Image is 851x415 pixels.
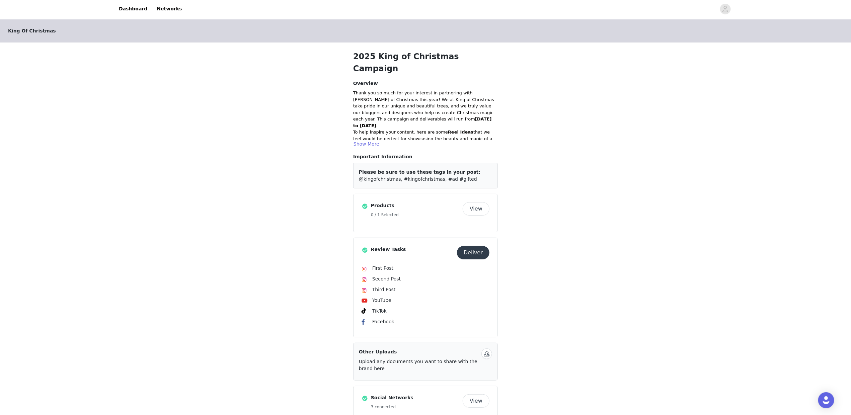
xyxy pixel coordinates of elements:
img: Instagram Icon [362,277,367,282]
h1: 2025 King of Christmas Campaign [353,51,498,75]
span: 3 connected [371,405,396,409]
p: Thank you so much for your interest in partnering with [PERSON_NAME] of Christmas this year! We a... [353,90,498,129]
p: Important Information [353,153,498,160]
span: First Post [372,265,393,271]
h4: Products [371,202,460,209]
h4: Social Networks [371,394,460,401]
span: Upload any documents you want to share with the brand here [359,359,477,371]
span: TikTok [372,308,387,314]
h4: Review Tasks [371,246,454,253]
a: Dashboard [115,1,151,16]
button: Deliver [457,246,489,259]
span: King Of Christmas [8,27,56,34]
div: Review Tasks [353,238,498,337]
span: Please be sure to use these tags in your post: [359,169,480,175]
img: Instagram Icon [362,266,367,272]
h4: Other Uploads [359,348,479,355]
div: Open Intercom Messenger [818,392,834,408]
a: View [463,399,489,404]
button: View [463,202,489,216]
h5: 0 / 1 Selected [371,212,460,218]
span: YouTube [372,298,391,303]
button: View [463,394,489,408]
strong: Reel Ideas [448,130,473,135]
span: Second Post [372,276,401,281]
div: avatar [722,4,728,14]
a: Networks [153,1,186,16]
button: Show More [353,140,380,148]
a: Deliver [457,250,489,255]
span: @kingofchristmas, #kingofchristmas, #ad #gifted [359,176,477,182]
span: Third Post [372,287,395,292]
span: Facebook [372,319,394,324]
p: To help inspire your content, here are some that we feel would be perfect for showcasing the beau... [353,129,498,149]
h4: Overview [353,80,498,87]
div: Products [353,194,498,232]
a: View [463,206,489,212]
img: Instagram Icon [362,288,367,293]
strong: [DATE] to [DATE] [353,116,492,128]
